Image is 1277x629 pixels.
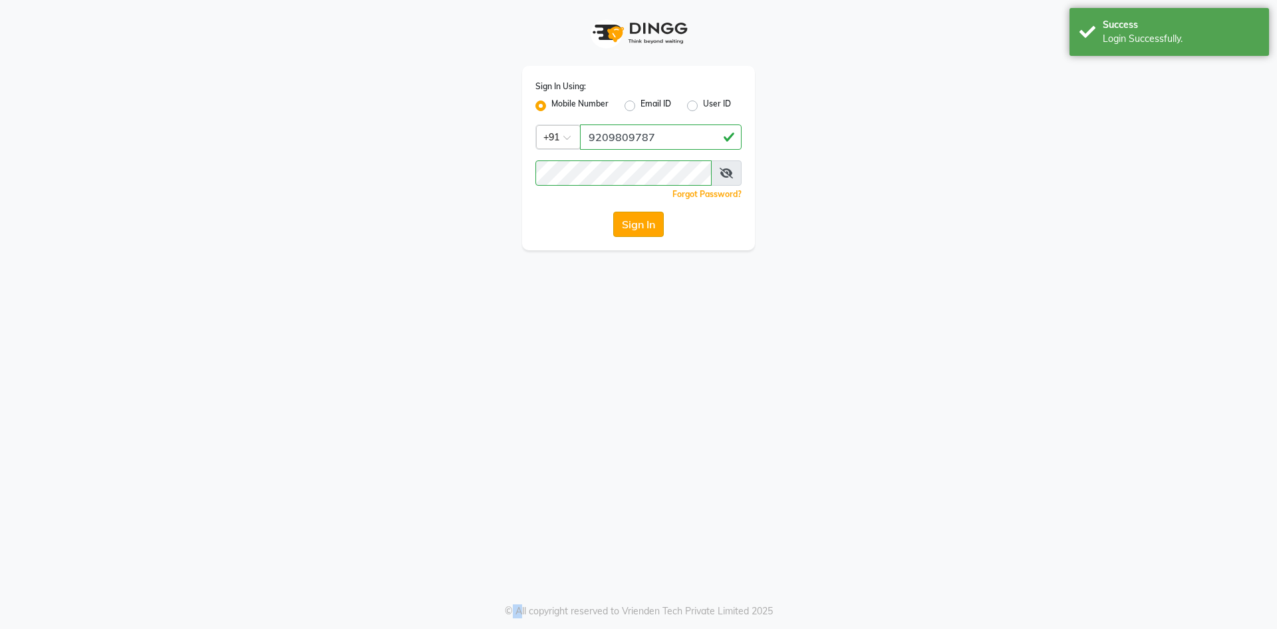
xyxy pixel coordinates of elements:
div: Success [1103,18,1259,32]
a: Forgot Password? [672,189,742,199]
label: Email ID [640,98,671,114]
input: Username [535,160,712,186]
div: Login Successfully. [1103,32,1259,46]
label: Sign In Using: [535,81,586,93]
img: logo1.svg [585,13,692,53]
button: Sign In [613,212,664,237]
label: Mobile Number [551,98,609,114]
label: User ID [703,98,731,114]
input: Username [580,124,742,150]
